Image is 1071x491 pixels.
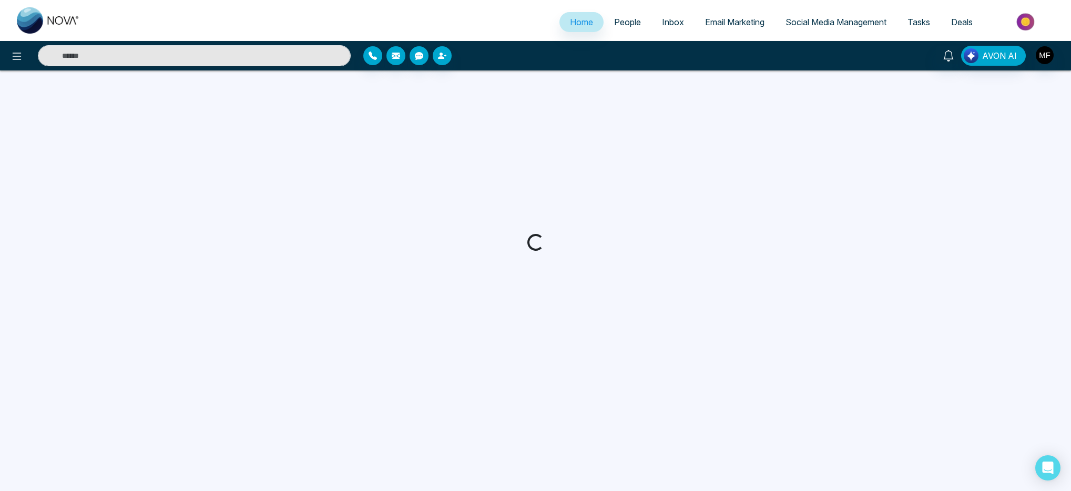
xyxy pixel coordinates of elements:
span: Inbox [662,17,684,27]
a: Inbox [651,12,695,32]
a: Deals [941,12,983,32]
img: Market-place.gif [988,10,1065,34]
span: Email Marketing [705,17,764,27]
img: Lead Flow [964,48,978,63]
span: Deals [951,17,973,27]
a: Social Media Management [775,12,897,32]
a: Home [559,12,604,32]
a: People [604,12,651,32]
span: Tasks [907,17,930,27]
span: Social Media Management [786,17,886,27]
span: Home [570,17,593,27]
button: AVON AI [961,46,1026,66]
span: AVON AI [982,49,1017,62]
img: User Avatar [1036,46,1054,64]
div: Open Intercom Messenger [1035,455,1060,480]
img: Nova CRM Logo [17,7,80,34]
a: Email Marketing [695,12,775,32]
span: People [614,17,641,27]
a: Tasks [897,12,941,32]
